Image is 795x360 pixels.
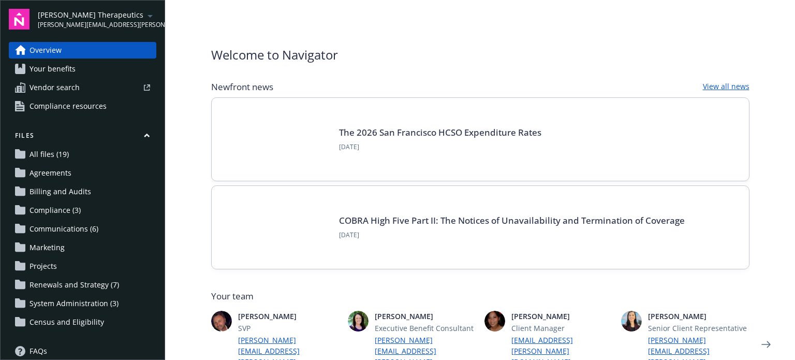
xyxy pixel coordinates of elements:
span: SVP [238,323,340,334]
span: Senior Client Representative [648,323,749,334]
img: photo [348,311,369,332]
span: [PERSON_NAME] [238,311,340,322]
span: Welcome to Navigator [211,46,338,64]
span: System Administration (3) [30,295,119,312]
a: Next [758,336,774,353]
span: [PERSON_NAME] [648,311,749,322]
img: photo [484,311,505,332]
button: [PERSON_NAME] Therapeutics[PERSON_NAME][EMAIL_ADDRESS][PERSON_NAME][DOMAIN_NAME]arrowDropDown [38,9,156,30]
img: navigator-logo.svg [9,9,30,30]
a: Census and Eligibility [9,314,156,330]
a: Marketing [9,239,156,256]
span: Your benefits [30,61,76,77]
a: Vendor search [9,79,156,96]
span: Compliance resources [30,98,107,114]
span: [PERSON_NAME][EMAIL_ADDRESS][PERSON_NAME][DOMAIN_NAME] [38,20,144,30]
span: All files (19) [30,146,69,163]
span: Overview [30,42,62,59]
span: Projects [30,258,57,275]
a: Projects [9,258,156,275]
a: COBRA High Five Part II: The Notices of Unavailability and Termination of Coverage [339,214,685,226]
span: Marketing [30,239,65,256]
a: Compliance (3) [9,202,156,219]
span: Agreements [30,165,71,181]
img: photo [621,311,642,332]
span: Billing and Audits [30,183,91,200]
span: Executive Benefit Consultant [375,323,476,334]
img: BLOG-Card Image - Compliance - COBRA High Five Pt 2 - 08-21-25.jpg [228,203,327,252]
span: Communications (6) [30,221,98,237]
a: Communications (6) [9,221,156,237]
span: [DATE] [339,231,685,240]
span: FAQs [30,343,47,359]
span: Census and Eligibility [30,314,104,330]
span: Client Manager [511,323,613,334]
a: System Administration (3) [9,295,156,312]
span: [PERSON_NAME] Therapeutics [38,9,144,20]
a: FAQs [9,343,156,359]
img: BLOG+Card Image - Compliance - 2026 SF HCSO Expenditure Rates - 08-26-25.jpg [228,114,327,164]
img: photo [211,311,232,332]
a: Your benefits [9,61,156,77]
a: Billing and Audits [9,183,156,200]
span: [DATE] [339,142,541,152]
a: Renewals and Strategy (7) [9,277,156,293]
button: Files [9,131,156,144]
a: The 2026 San Francisco HCSO Expenditure Rates [339,126,541,138]
a: Overview [9,42,156,59]
a: All files (19) [9,146,156,163]
span: [PERSON_NAME] [375,311,476,322]
a: Compliance resources [9,98,156,114]
span: Newfront news [211,81,273,93]
span: Compliance (3) [30,202,81,219]
a: Agreements [9,165,156,181]
span: Vendor search [30,79,80,96]
span: Your team [211,290,749,303]
a: View all news [703,81,749,93]
a: arrowDropDown [144,9,156,22]
span: [PERSON_NAME] [511,311,613,322]
span: Renewals and Strategy (7) [30,277,119,293]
